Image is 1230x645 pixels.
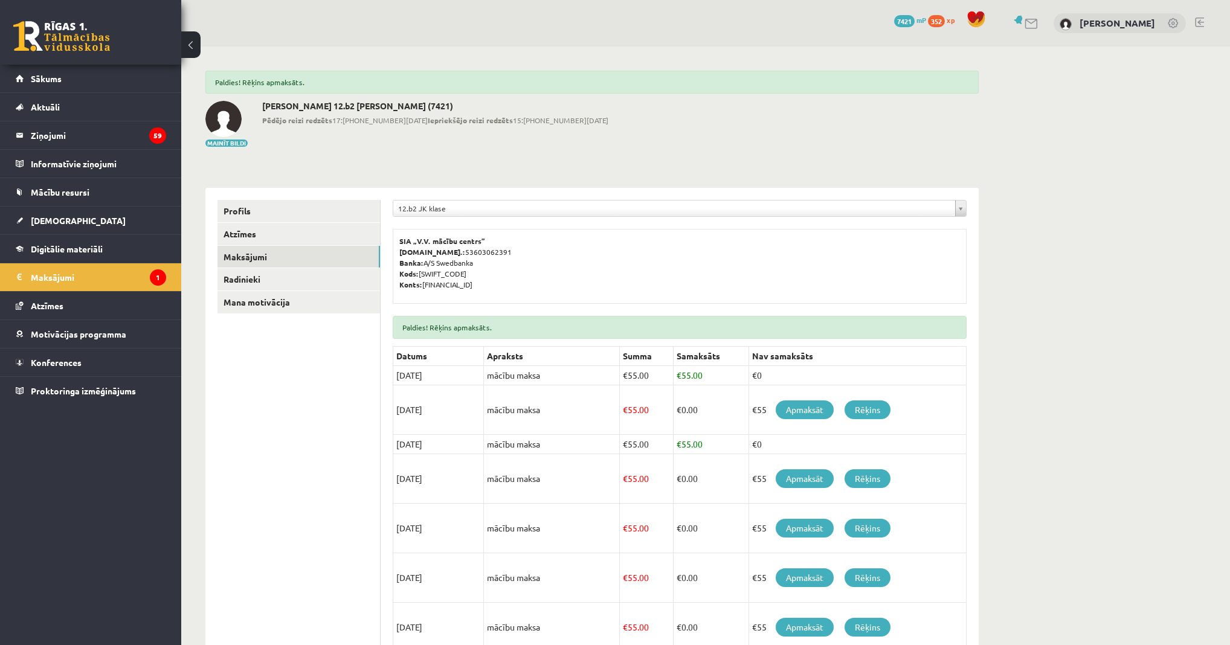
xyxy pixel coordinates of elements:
[620,366,674,385] td: 55.00
[677,522,681,533] span: €
[776,469,834,488] a: Apmaksāt
[677,438,681,449] span: €
[31,385,136,396] span: Proktoringa izmēģinājums
[16,65,166,92] a: Sākums
[673,347,749,366] th: Samaksāts
[928,15,945,27] span: 352
[16,348,166,376] a: Konferences
[749,385,966,435] td: €55
[623,438,628,449] span: €
[677,370,681,380] span: €
[31,300,63,311] span: Atzīmes
[894,15,915,27] span: 7421
[31,121,166,149] legend: Ziņojumi
[393,504,484,553] td: [DATE]
[262,115,608,126] span: 17:[PHONE_NUMBER][DATE] 15:[PHONE_NUMBER][DATE]
[16,207,166,234] a: [DEMOGRAPHIC_DATA]
[623,473,628,484] span: €
[399,236,486,246] b: SIA „V.V. mācību centrs”
[749,553,966,603] td: €55
[217,246,380,268] a: Maksājumi
[262,101,608,111] h2: [PERSON_NAME] 12.b2 [PERSON_NAME] (7421)
[262,115,332,125] b: Pēdējo reizi redzēts
[484,454,620,504] td: mācību maksa
[205,101,242,137] img: Tīna Kante
[1080,17,1155,29] a: [PERSON_NAME]
[623,404,628,415] span: €
[749,435,966,454] td: €0
[620,553,674,603] td: 55.00
[31,215,126,226] span: [DEMOGRAPHIC_DATA]
[31,101,60,112] span: Aktuāli
[673,385,749,435] td: 0.00
[776,618,834,637] a: Apmaksāt
[13,21,110,51] a: Rīgas 1. Tālmācības vidusskola
[673,504,749,553] td: 0.00
[484,553,620,603] td: mācību maksa
[677,404,681,415] span: €
[399,269,419,278] b: Kods:
[484,347,620,366] th: Apraksts
[673,553,749,603] td: 0.00
[393,347,484,366] th: Datums
[393,553,484,603] td: [DATE]
[620,347,674,366] th: Summa
[16,93,166,121] a: Aktuāli
[16,377,166,405] a: Proktoringa izmēģinājums
[217,268,380,290] a: Radinieki
[623,621,628,632] span: €
[399,247,465,257] b: [DOMAIN_NAME].:
[845,469,890,488] a: Rēķins
[620,385,674,435] td: 55.00
[1060,18,1072,30] img: Tīna Kante
[150,269,166,286] i: 1
[845,400,890,419] a: Rēķins
[16,121,166,149] a: Ziņojumi59
[484,385,620,435] td: mācību maksa
[623,522,628,533] span: €
[916,15,926,25] span: mP
[398,201,950,216] span: 12.b2 JK klase
[776,519,834,537] a: Apmaksāt
[673,366,749,385] td: 55.00
[845,568,890,587] a: Rēķins
[16,178,166,206] a: Mācību resursi
[31,329,126,339] span: Motivācijas programma
[16,235,166,263] a: Digitālie materiāli
[149,127,166,144] i: 59
[749,454,966,504] td: €55
[428,115,513,125] b: Iepriekšējo reizi redzēts
[623,370,628,380] span: €
[205,71,979,94] div: Paldies! Rēķins apmaksāts.
[749,504,966,553] td: €55
[217,200,380,222] a: Profils
[393,385,484,435] td: [DATE]
[393,316,967,339] div: Paldies! Rēķins apmaksāts.
[623,572,628,583] span: €
[620,435,674,454] td: 55.00
[484,504,620,553] td: mācību maksa
[677,572,681,583] span: €
[749,347,966,366] th: Nav samaksāts
[399,280,422,289] b: Konts:
[31,263,166,291] legend: Maksājumi
[894,15,926,25] a: 7421 mP
[393,454,484,504] td: [DATE]
[393,435,484,454] td: [DATE]
[217,291,380,313] a: Mana motivācija
[205,140,248,147] button: Mainīt bildi
[393,366,484,385] td: [DATE]
[31,187,89,197] span: Mācību resursi
[399,258,423,268] b: Banka:
[677,621,681,632] span: €
[217,223,380,245] a: Atzīmes
[31,357,82,368] span: Konferences
[776,400,834,419] a: Apmaksāt
[673,454,749,504] td: 0.00
[776,568,834,587] a: Apmaksāt
[31,73,62,84] span: Sākums
[16,292,166,319] a: Atzīmes
[749,366,966,385] td: €0
[31,243,103,254] span: Digitālie materiāli
[16,263,166,291] a: Maksājumi1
